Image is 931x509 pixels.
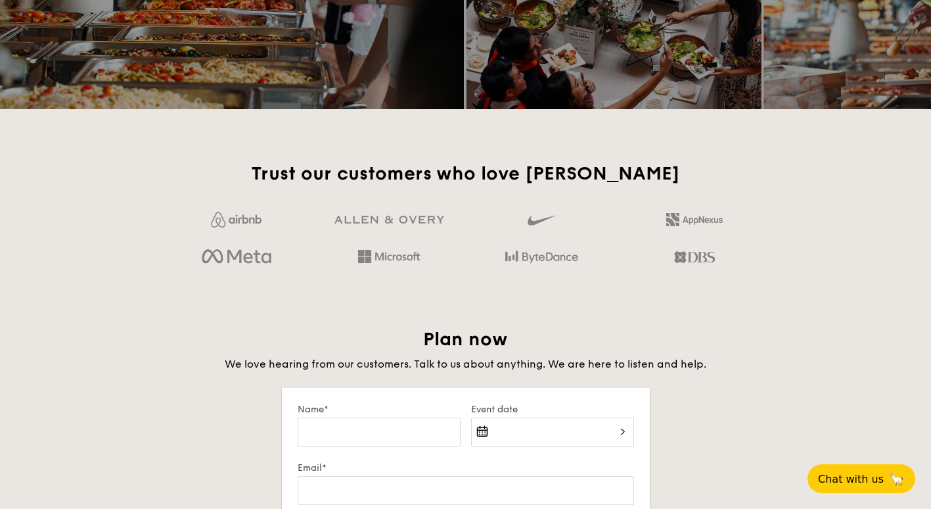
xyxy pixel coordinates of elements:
span: 🦙 [889,472,905,487]
img: bytedance.dc5c0c88.png [505,246,578,268]
img: GRg3jHAAAAABJRU5ErkJggg== [334,216,444,224]
img: Jf4Dw0UUCKFd4aYAAAAASUVORK5CYII= [211,212,261,228]
img: meta.d311700b.png [202,246,271,268]
h2: Trust our customers who love [PERSON_NAME] [166,162,765,185]
span: Plan now [423,328,508,351]
img: Hd4TfVa7bNwuIo1gAAAAASUVORK5CYII= [358,250,420,263]
span: We love hearing from our customers. Talk to us about anything. We are here to listen and help. [225,358,706,370]
label: Name* [298,404,461,415]
label: Email* [298,462,634,473]
button: Chat with us🦙 [807,464,915,493]
span: Chat with us [818,473,884,485]
img: dbs.a5bdd427.png [674,246,714,268]
img: gdlseuq06himwAAAABJRU5ErkJggg== [528,209,555,231]
img: 2L6uqdT+6BmeAFDfWP11wfMG223fXktMZIL+i+lTG25h0NjUBKOYhdW2Kn6T+C0Q7bASH2i+1JIsIulPLIv5Ss6l0e291fRVW... [666,213,723,226]
label: Event date [471,404,634,415]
